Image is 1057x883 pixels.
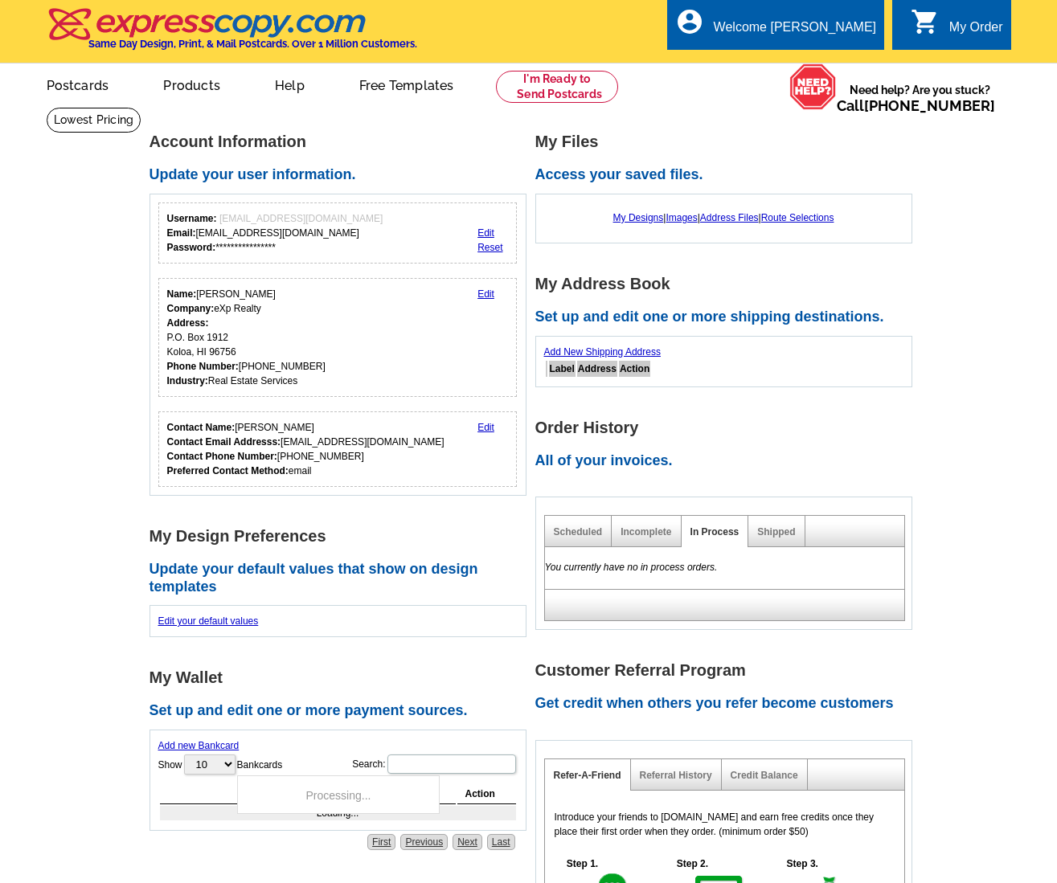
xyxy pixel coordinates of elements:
img: help [789,63,837,110]
a: Referral History [640,770,712,781]
strong: Username: [167,213,217,224]
a: Free Templates [334,65,480,103]
p: Introduce your friends to [DOMAIN_NAME] and earn free credits once they place their first order w... [555,810,895,839]
a: Scheduled [554,526,603,538]
strong: Phone Number: [167,361,239,372]
i: account_circle [675,7,704,36]
h1: My Address Book [535,276,921,292]
div: Processing... [237,775,440,814]
label: Show Bankcards [158,753,283,776]
strong: Contact Name: [167,422,236,433]
a: Edit [477,288,494,300]
a: Route Selections [761,212,834,223]
div: Who should we contact regarding order issues? [158,411,518,487]
a: Credit Balance [731,770,798,781]
strong: Contact Email Addresss: [167,436,281,448]
a: Images [666,212,697,223]
a: Add New Shipping Address [544,346,661,358]
div: [PERSON_NAME] [EMAIL_ADDRESS][DOMAIN_NAME] [PHONE_NUMBER] email [167,420,445,478]
div: | | | [544,202,903,233]
a: Next [453,834,482,850]
h1: My Design Preferences [150,528,535,545]
div: Your login information. [158,202,518,264]
a: Edit [477,227,494,239]
a: In Process [690,526,739,538]
a: Address Files [700,212,759,223]
span: Call [837,97,995,114]
a: [PHONE_NUMBER] [864,97,995,114]
a: First [367,834,395,850]
a: Products [137,65,246,103]
select: ShowBankcards [184,754,236,775]
a: shopping_cart My Order [911,18,1003,38]
strong: Company: [167,303,215,314]
h2: Update your default values that show on design templates [150,561,535,595]
a: Refer-A-Friend [554,770,621,781]
h5: Step 2. [668,856,716,871]
td: Loading... [160,806,516,820]
a: Previous [400,834,448,850]
label: Search: [352,753,517,775]
div: Welcome [PERSON_NAME] [714,20,876,43]
div: My Order [949,20,1003,43]
a: Incomplete [621,526,671,538]
strong: Name: [167,288,197,300]
h1: Account Information [150,133,535,150]
th: Action [619,361,650,377]
a: Add new Bankcard [158,740,240,751]
em: You currently have no in process orders. [545,562,718,573]
a: Postcards [21,65,135,103]
a: My Designs [613,212,664,223]
th: Action [457,784,516,804]
h5: Step 1. [559,856,607,871]
th: Address [577,361,617,377]
div: Your personal details. [158,278,518,397]
div: [PERSON_NAME] eXp Realty P.O. Box 1912 Koloa, HI 96756 [PHONE_NUMBER] Real Estate Services [167,287,326,388]
h2: Update your user information. [150,166,535,184]
h1: Customer Referral Program [535,662,921,679]
a: Edit your default values [158,615,259,627]
a: Reset [477,242,502,253]
h1: Order History [535,419,921,436]
h2: Set up and edit one or more shipping destinations. [535,309,921,326]
h2: Get credit when others you refer become customers [535,695,921,713]
h2: All of your invoices. [535,452,921,470]
h5: Step 3. [778,856,826,871]
a: Help [249,65,330,103]
a: Edit [477,422,494,433]
strong: Industry: [167,375,208,386]
a: Same Day Design, Print, & Mail Postcards. Over 1 Million Customers. [47,19,417,50]
strong: Password: [167,242,216,253]
span: [EMAIL_ADDRESS][DOMAIN_NAME] [219,213,383,224]
h1: My Files [535,133,921,150]
h2: Access your saved files. [535,166,921,184]
strong: Contact Phone Number: [167,451,277,462]
input: Search: [387,754,516,774]
strong: Email: [167,227,196,239]
strong: Address: [167,317,209,329]
th: Label [549,361,576,377]
h4: Same Day Design, Print, & Mail Postcards. Over 1 Million Customers. [88,38,417,50]
strong: Preferred Contact Method: [167,465,289,476]
i: shopping_cart [911,7,940,36]
a: Shipped [757,526,795,538]
span: Need help? Are you stuck? [837,82,1003,114]
a: Last [487,834,515,850]
h2: Set up and edit one or more payment sources. [150,702,535,720]
h1: My Wallet [150,669,535,686]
